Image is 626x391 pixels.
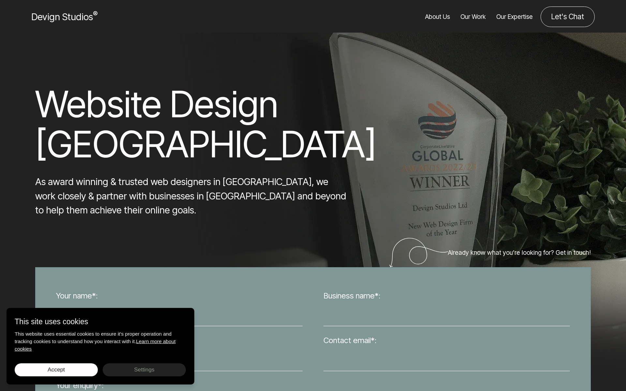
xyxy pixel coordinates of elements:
p: This site uses cookies [15,316,186,327]
a: About Us [425,7,450,27]
p: As award winning & trusted web designers in [GEOGRAPHIC_DATA], we work closely & partner with bus... [35,175,350,217]
a: Our Work [460,7,486,27]
h1: Website Design [GEOGRAPHIC_DATA] [35,84,350,164]
sup: ® [93,10,97,18]
button: Accept [15,363,98,376]
a: Devign Studios® Homepage [31,10,97,24]
p: This website uses essential cookies to ensure it's proper operation and tracking cookies to under... [15,330,186,353]
small: Already know what you’re looking for? Get in touch! [383,238,591,267]
label: Business name*: [323,290,380,302]
span: Devign Studios [31,11,97,22]
label: Your name*: [56,290,98,302]
span: Settings [134,366,154,373]
span: Accept [48,366,65,373]
a: Contact us about your project [541,7,595,27]
a: Our Expertise [496,7,533,27]
label: Contact email*: [323,335,377,346]
button: Settings [103,363,186,376]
